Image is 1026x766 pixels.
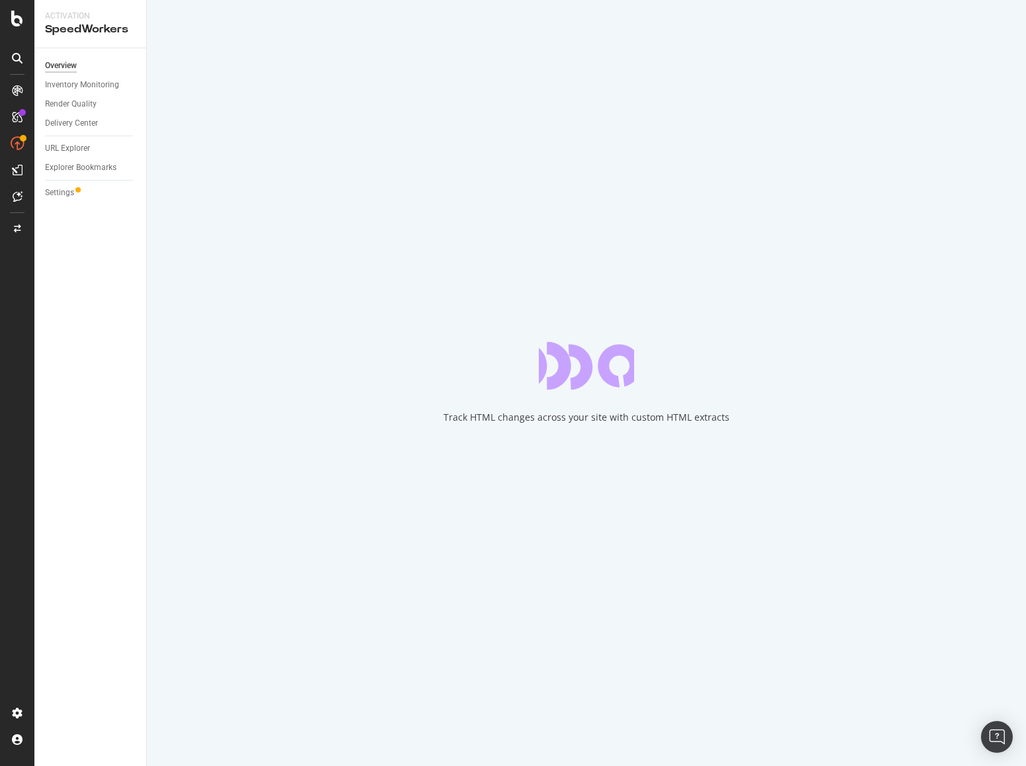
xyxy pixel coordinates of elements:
[45,116,137,130] a: Delivery Center
[45,142,137,155] a: URL Explorer
[45,186,74,200] div: Settings
[45,161,117,175] div: Explorer Bookmarks
[45,186,137,200] a: Settings
[45,161,137,175] a: Explorer Bookmarks
[45,78,137,92] a: Inventory Monitoring
[45,59,137,73] a: Overview
[45,97,97,111] div: Render Quality
[443,411,729,424] div: Track HTML changes across your site with custom HTML extracts
[45,116,98,130] div: Delivery Center
[45,142,90,155] div: URL Explorer
[45,78,119,92] div: Inventory Monitoring
[45,11,136,22] div: Activation
[45,22,136,37] div: SpeedWorkers
[981,721,1013,753] div: Open Intercom Messenger
[45,97,137,111] a: Render Quality
[45,59,77,73] div: Overview
[539,342,634,390] div: animation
